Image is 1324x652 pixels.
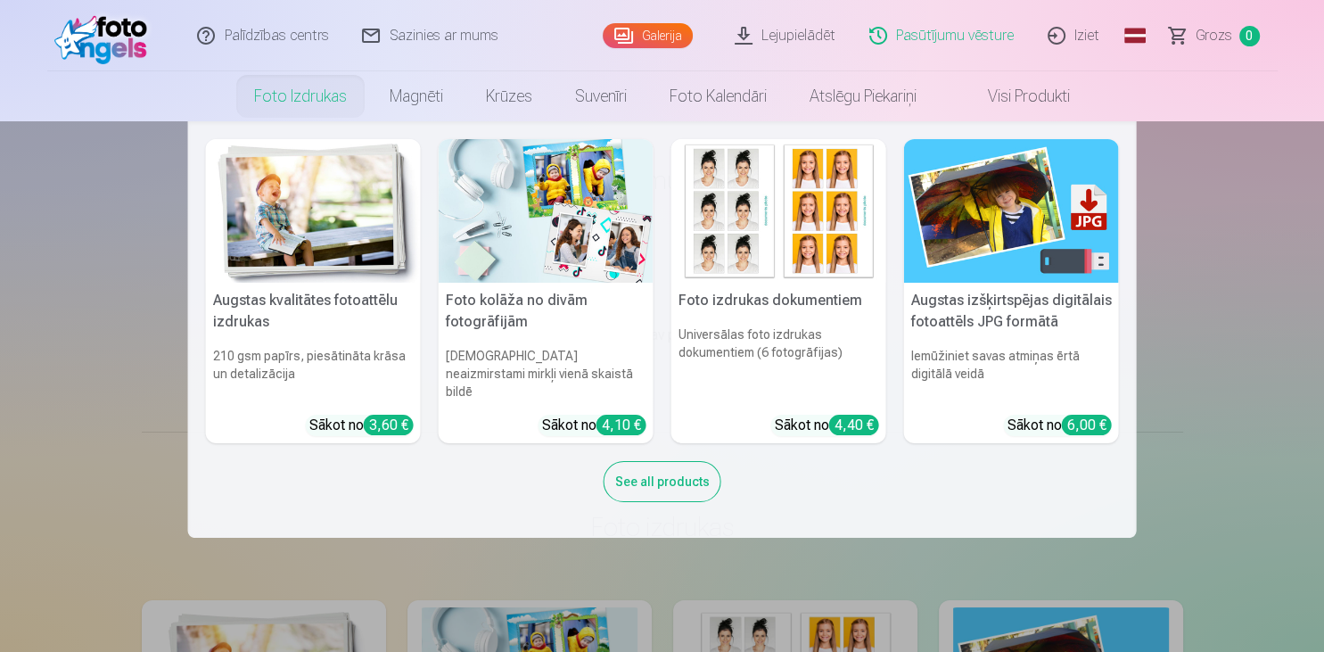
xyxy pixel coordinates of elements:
h5: Foto kolāža no divām fotogrāfijām [439,283,654,340]
div: See all products [604,461,721,502]
div: 3,60 € [364,415,414,435]
h5: Augstas izšķirtspējas digitālais fotoattēls JPG formātā [904,283,1119,340]
a: Atslēgu piekariņi [788,71,938,121]
a: Foto izdrukas [233,71,368,121]
h6: 210 gsm papīrs, piesātināta krāsa un detalizācija [206,340,421,408]
a: Magnēti [368,71,465,121]
a: Augstas izšķirtspējas digitālais fotoattēls JPG formātāAugstas izšķirtspējas digitālais fotoattēl... [904,139,1119,443]
div: 4,10 € [596,415,646,435]
h6: Iemūžiniet savas atmiņas ērtā digitālā veidā [904,340,1119,408]
img: /fa1 [54,7,157,64]
a: Foto izdrukas dokumentiemFoto izdrukas dokumentiemUniversālas foto izdrukas dokumentiem (6 fotogr... [671,139,886,443]
div: Sākot no [775,415,879,436]
img: Foto izdrukas dokumentiem [671,139,886,283]
a: Galerija [603,23,693,48]
img: Augstas izšķirtspējas digitālais fotoattēls JPG formātā [904,139,1119,283]
div: Sākot no [542,415,646,436]
span: 0 [1239,26,1260,46]
h5: Augstas kvalitātes fotoattēlu izdrukas [206,283,421,340]
span: Grozs [1196,25,1232,46]
a: Foto kalendāri [648,71,788,121]
a: Augstas kvalitātes fotoattēlu izdrukasAugstas kvalitātes fotoattēlu izdrukas210 gsm papīrs, piesā... [206,139,421,443]
h6: Universālas foto izdrukas dokumentiem (6 fotogrāfijas) [671,318,886,408]
a: Suvenīri [554,71,648,121]
a: See all products [604,471,721,490]
img: Foto kolāža no divām fotogrāfijām [439,139,654,283]
a: Krūzes [465,71,554,121]
img: Augstas kvalitātes fotoattēlu izdrukas [206,139,421,283]
h6: [DEMOGRAPHIC_DATA] neaizmirstami mirkļi vienā skaistā bildē [439,340,654,408]
h5: Foto izdrukas dokumentiem [671,283,886,318]
div: Sākot no [1007,415,1112,436]
a: Foto kolāža no divām fotogrāfijāmFoto kolāža no divām fotogrāfijām[DEMOGRAPHIC_DATA] neaizmirstam... [439,139,654,443]
div: 6,00 € [1062,415,1112,435]
a: Visi produkti [938,71,1091,121]
div: Sākot no [309,415,414,436]
div: 4,40 € [829,415,879,435]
